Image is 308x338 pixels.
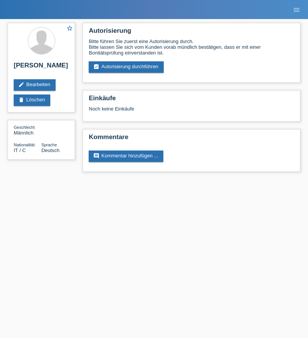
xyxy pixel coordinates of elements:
div: Bitte führen Sie zuerst eine Autorisierung durch. Bitte lassen Sie sich vom Kunden vorab mündlich... [89,38,294,56]
span: Deutsch [41,147,60,153]
i: comment [93,153,99,159]
div: Noch keine Einkäufe [89,106,294,117]
h2: Autorisierung [89,27,294,38]
a: deleteLöschen [14,95,50,106]
h2: Kommentare [89,133,294,145]
i: assignment_turned_in [93,64,99,70]
i: edit [18,82,24,88]
i: menu [293,6,300,14]
span: Nationalität [14,143,35,147]
a: menu [289,7,304,12]
span: Geschlecht [14,125,35,130]
i: star_border [66,25,73,32]
span: Sprache [41,143,57,147]
a: editBearbeiten [14,79,56,91]
h2: [PERSON_NAME] [14,62,69,73]
a: assignment_turned_inAutorisierung durchführen [89,61,164,73]
a: star_border [66,25,73,33]
h2: Einkäufe [89,95,294,106]
span: Italien / C / 31.07.1973 [14,147,26,153]
a: commentKommentar hinzufügen ... [89,151,163,162]
div: Männlich [14,124,41,136]
i: delete [18,97,24,103]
